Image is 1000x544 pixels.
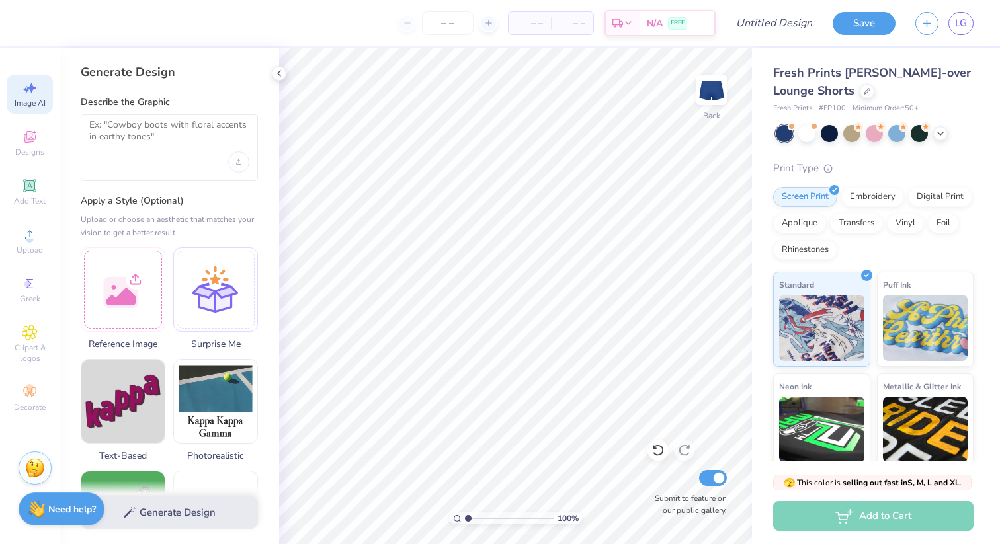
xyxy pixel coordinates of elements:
span: Fresh Prints [773,103,812,114]
img: Photorealistic [174,360,257,443]
span: Upload [17,245,43,255]
span: Text-Based [81,449,165,463]
input: – – [422,11,474,35]
div: Embroidery [841,187,904,207]
label: Describe the Graphic [81,96,258,109]
span: – – [517,17,543,30]
div: Print Type [773,161,974,176]
input: Untitled Design [726,10,823,36]
span: Minimum Order: 50 + [853,103,919,114]
span: Designs [15,147,44,157]
div: Upload image [228,151,249,173]
img: Back [698,77,725,103]
a: LG [948,12,974,35]
span: LG [955,16,967,31]
span: Image AI [15,98,46,108]
span: Reference Image [81,337,165,351]
span: Clipart & logos [7,342,53,364]
span: Add Text [14,196,46,206]
span: FREE [671,19,685,28]
div: Transfers [830,214,883,233]
div: Foil [928,214,959,233]
span: Standard [779,278,814,291]
span: 100 % [558,512,579,524]
span: Greek [20,293,40,304]
div: Vinyl [887,214,924,233]
span: Metallic & Glitter Ink [883,379,961,393]
img: Neon Ink [779,397,864,463]
label: Apply a Style (Optional) [81,194,258,208]
label: Submit to feature on our public gallery. [647,492,727,516]
div: Applique [773,214,826,233]
img: Metallic & Glitter Ink [883,397,968,463]
img: Standard [779,295,864,361]
div: Digital Print [908,187,972,207]
span: N/A [647,17,663,30]
span: Neon Ink [779,379,812,393]
div: Screen Print [773,187,837,207]
span: Surprise Me [173,337,258,351]
strong: selling out fast in S, M, L and XL [843,477,960,488]
span: # FP100 [819,103,846,114]
strong: Need help? [48,503,96,516]
span: This color is . [784,477,962,488]
span: – – [559,17,585,30]
span: Fresh Prints [PERSON_NAME]-over Lounge Shorts [773,65,971,98]
img: Puff Ink [883,295,968,361]
div: Back [703,110,720,122]
span: Decorate [14,402,46,412]
span: Photorealistic [173,449,258,463]
span: Puff Ink [883,278,911,291]
button: Save [833,12,896,35]
span: 🫣 [784,477,795,489]
div: Upload or choose an aesthetic that matches your vision to get a better result [81,213,258,239]
div: Generate Design [81,64,258,80]
div: Rhinestones [773,240,837,260]
img: Text-Based [81,360,165,443]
